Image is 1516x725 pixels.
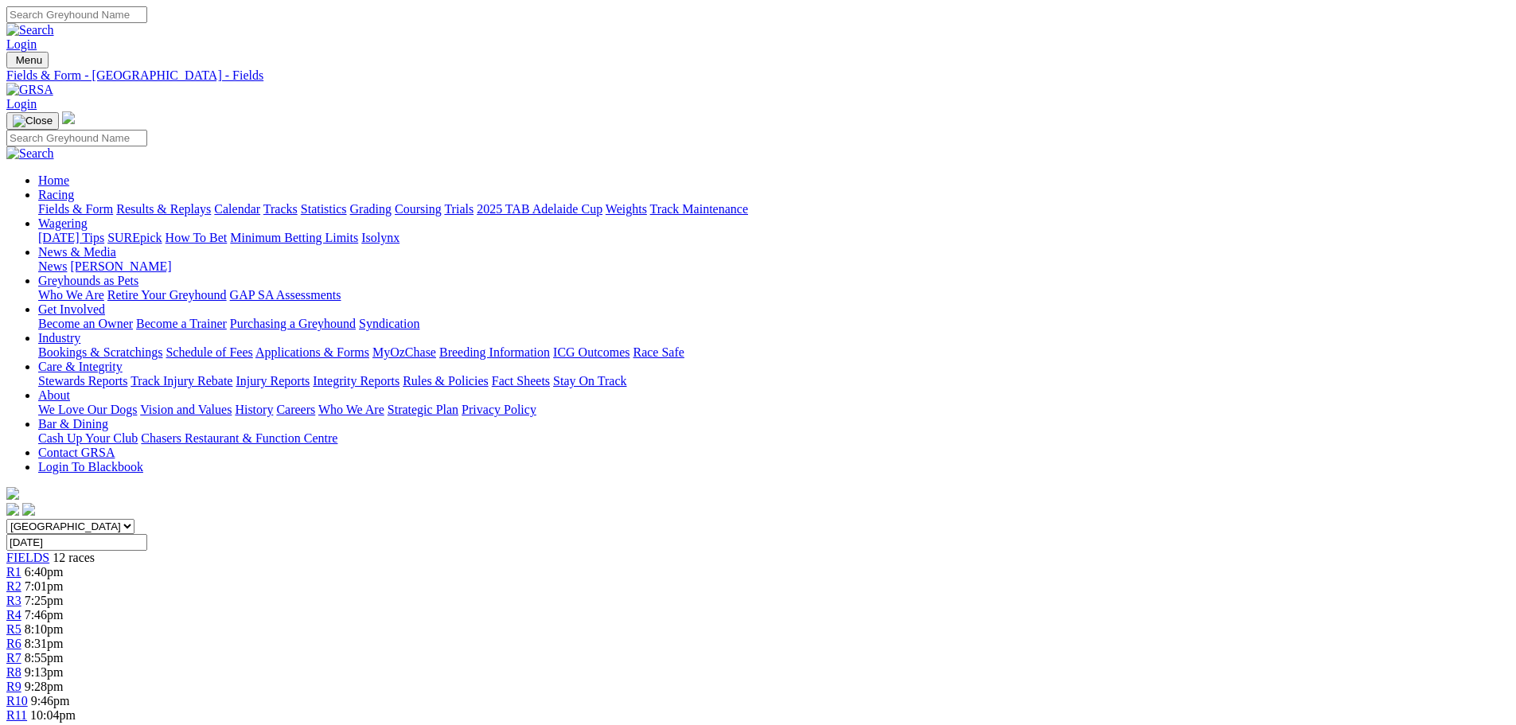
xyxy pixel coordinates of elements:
a: Become an Owner [38,317,133,330]
a: R1 [6,565,21,579]
a: Integrity Reports [313,374,399,388]
a: Greyhounds as Pets [38,274,138,287]
img: logo-grsa-white.png [6,487,19,500]
a: FIELDS [6,551,49,564]
div: Industry [38,345,1510,360]
a: Become a Trainer [136,317,227,330]
a: R7 [6,651,21,665]
a: We Love Our Dogs [38,403,137,416]
a: Fields & Form [38,202,113,216]
a: R2 [6,579,21,593]
a: R3 [6,594,21,607]
a: Home [38,173,69,187]
img: Search [6,146,54,161]
span: R5 [6,622,21,636]
span: 8:10pm [25,622,64,636]
a: Grading [350,202,392,216]
a: R11 [6,708,27,722]
a: Industry [38,331,80,345]
div: Greyhounds as Pets [38,288,1510,302]
button: Toggle navigation [6,52,49,68]
input: Select date [6,534,147,551]
a: Track Injury Rebate [131,374,232,388]
a: Results & Replays [116,202,211,216]
a: Cash Up Your Club [38,431,138,445]
a: Fields & Form - [GEOGRAPHIC_DATA] - Fields [6,68,1510,83]
a: Wagering [38,216,88,230]
a: Rules & Policies [403,374,489,388]
a: R8 [6,665,21,679]
a: SUREpick [107,231,162,244]
a: Syndication [359,317,419,330]
a: [PERSON_NAME] [70,259,171,273]
a: Trials [444,202,474,216]
img: Close [13,115,53,127]
span: R6 [6,637,21,650]
a: Retire Your Greyhound [107,288,227,302]
span: 12 races [53,551,95,564]
a: Login [6,97,37,111]
a: Minimum Betting Limits [230,231,358,244]
img: Search [6,23,54,37]
a: Fact Sheets [492,374,550,388]
a: Who We Are [38,288,104,302]
a: Purchasing a Greyhound [230,317,356,330]
a: Racing [38,188,74,201]
a: News [38,259,67,273]
a: Statistics [301,202,347,216]
img: twitter.svg [22,503,35,516]
a: ICG Outcomes [553,345,629,359]
span: 8:55pm [25,651,64,665]
a: Privacy Policy [462,403,536,416]
a: Bar & Dining [38,417,108,431]
a: Login To Blackbook [38,460,143,474]
div: Racing [38,202,1510,216]
span: 7:01pm [25,579,64,593]
a: Injury Reports [236,374,310,388]
span: Menu [16,54,42,66]
a: Track Maintenance [650,202,748,216]
a: R4 [6,608,21,622]
a: Tracks [263,202,298,216]
div: News & Media [38,259,1510,274]
input: Search [6,6,147,23]
a: Isolynx [361,231,399,244]
a: [DATE] Tips [38,231,104,244]
a: GAP SA Assessments [230,288,341,302]
a: History [235,403,273,416]
span: 9:46pm [31,694,70,707]
a: Calendar [214,202,260,216]
a: Contact GRSA [38,446,115,459]
a: Bookings & Scratchings [38,345,162,359]
a: MyOzChase [372,345,436,359]
div: Bar & Dining [38,431,1510,446]
span: 7:46pm [25,608,64,622]
span: 9:13pm [25,665,64,679]
span: 7:25pm [25,594,64,607]
span: 6:40pm [25,565,64,579]
a: Stewards Reports [38,374,127,388]
span: 8:31pm [25,637,64,650]
div: Care & Integrity [38,374,1510,388]
a: Weights [606,202,647,216]
a: R9 [6,680,21,693]
a: Get Involved [38,302,105,316]
a: Careers [276,403,315,416]
div: Wagering [38,231,1510,245]
a: About [38,388,70,402]
a: How To Bet [166,231,228,244]
a: Race Safe [633,345,684,359]
span: 9:28pm [25,680,64,693]
a: News & Media [38,245,116,259]
a: Stay On Track [553,374,626,388]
